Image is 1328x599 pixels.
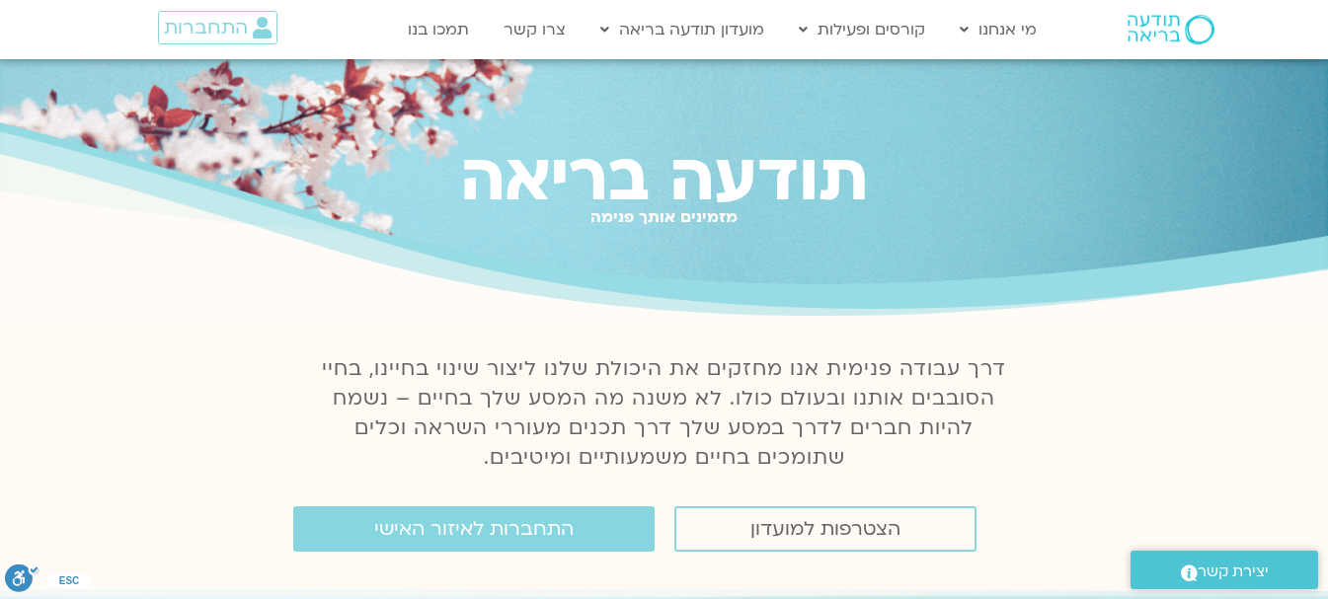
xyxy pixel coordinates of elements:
[674,506,976,552] a: הצטרפות למועדון
[158,11,277,44] a: התחברות
[789,11,935,48] a: קורסים ופעילות
[164,17,248,38] span: התחברות
[1128,15,1214,44] img: תודעה בריאה
[1131,551,1318,589] a: יצירת קשר
[374,518,574,540] span: התחברות לאיזור האישי
[1198,559,1269,585] span: יצירת קשר
[311,354,1018,473] p: דרך עבודה פנימית אנו מחזקים את היכולת שלנו ליצור שינוי בחיינו, בחיי הסובבים אותנו ובעולם כולו. לא...
[950,11,1047,48] a: מי אנחנו
[398,11,479,48] a: תמכו בנו
[750,518,900,540] span: הצטרפות למועדון
[293,506,655,552] a: התחברות לאיזור האישי
[494,11,576,48] a: צרו קשר
[590,11,774,48] a: מועדון תודעה בריאה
